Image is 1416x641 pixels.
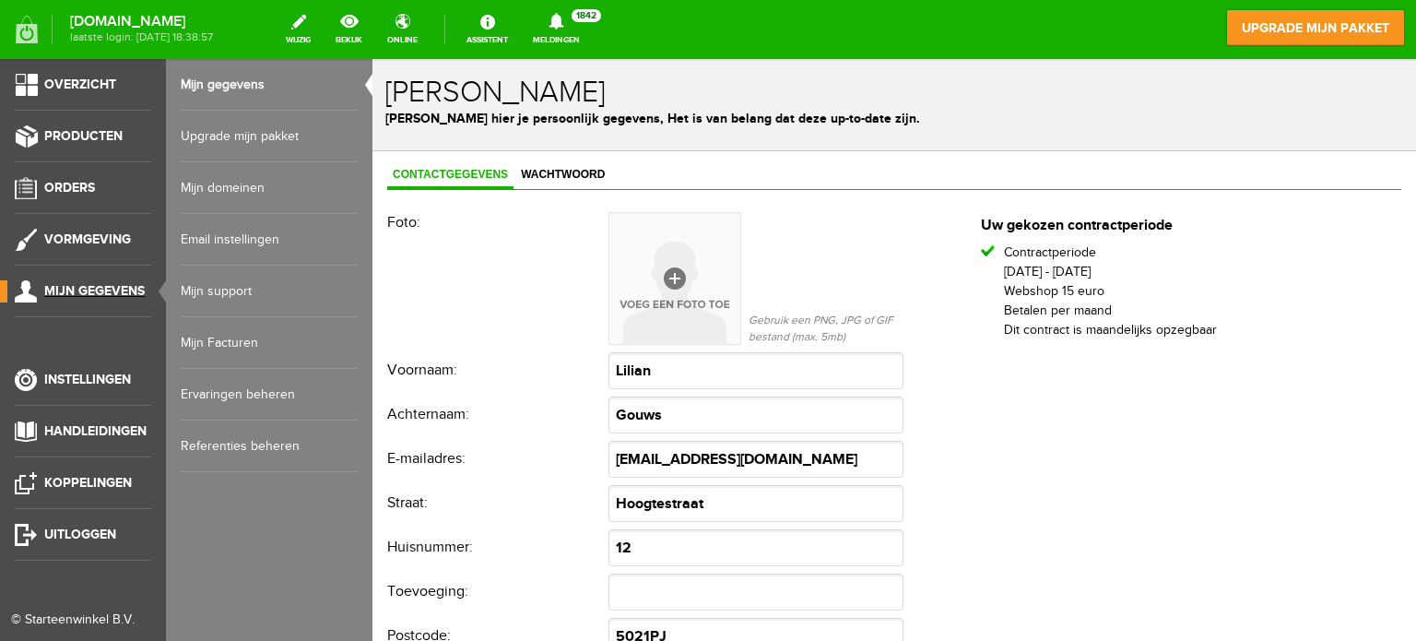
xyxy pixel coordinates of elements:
[15,103,141,130] a: Contactgegevens
[70,32,213,42] span: laatste login: [DATE] 18:38:57
[143,103,238,130] a: Wachtwoord
[15,555,236,599] th: Postcode:
[15,109,141,122] span: Contactgegevens
[15,378,236,422] th: E-mailadres:
[143,109,238,122] span: Wachtwoord
[522,9,591,50] a: Meldingen1842
[44,77,116,92] span: Overzicht
[44,128,123,144] span: Producten
[15,149,236,290] th: Foto:
[44,423,147,439] span: Handleidingen
[13,18,1031,50] h1: [PERSON_NAME]
[15,467,236,511] th: Huisnummer:
[181,214,358,266] a: Email instellingen
[181,369,358,421] a: Ervaringen beheren
[15,334,236,378] th: Achternaam:
[608,159,844,175] h2: Uw gekozen contractperiode
[15,290,236,334] th: Voornaam:
[15,511,236,555] th: Toevoeging:
[1226,9,1405,46] a: upgrade mijn pakket
[181,162,358,214] a: Mijn domeinen
[44,180,95,196] span: Orders
[70,17,213,27] strong: [DOMAIN_NAME]
[376,9,429,50] a: online
[44,372,131,387] span: Instellingen
[572,9,601,22] span: 1842
[324,9,373,50] a: bekijk
[455,9,519,50] a: Assistent
[608,184,844,281] li: Contractperiode [DATE] - [DATE] Webshop 15 euro Betalen per maand Dit contract is maandelijks opz...
[181,421,358,472] a: Referenties beheren
[369,153,521,286] div: Gebruik een PNG, JPG of GIF bestand (max. 5mb)
[181,266,358,317] a: Mijn support
[181,59,358,111] a: Mijn gegevens
[44,475,132,491] span: Koppelingen
[275,9,322,50] a: wijzig
[15,422,236,467] th: Straat:
[11,611,140,630] div: © Starteenwinkel B.V.
[181,111,358,162] a: Upgrade mijn pakket
[13,50,1031,69] p: [PERSON_NAME] hier je persoonlijk gegevens, Het is van belang dat deze up-to-date zijn.
[44,283,145,299] span: Mijn gegevens
[44,231,131,247] span: Vormgeving
[181,317,358,369] a: Mijn Facturen
[44,527,116,542] span: Uitloggen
